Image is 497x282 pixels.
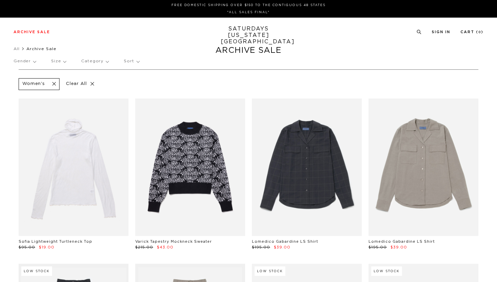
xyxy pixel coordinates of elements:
p: Size [51,53,66,69]
a: Cart (0) [460,30,483,34]
span: $43.00 [157,245,173,249]
a: All [14,47,20,51]
small: 0 [478,31,481,34]
a: Lomedico Gabardine LS Shirt [369,240,435,243]
p: *ALL SALES FINAL* [16,10,481,15]
a: Sofia Lightweight Turtleneck Top [19,240,92,243]
div: Low Stock [21,266,52,276]
a: Lomedico Gabardine LS Shirt [252,240,318,243]
p: Clear All [63,78,98,90]
div: Low Stock [255,266,285,276]
a: SATURDAYS[US_STATE][GEOGRAPHIC_DATA] [221,26,277,45]
a: Varick Tapestry Mockneck Sweater [135,240,212,243]
p: Category [81,53,109,69]
span: $19.00 [39,245,54,249]
a: Sign In [432,30,450,34]
span: $39.00 [274,245,290,249]
span: $195.00 [252,245,270,249]
span: $195.00 [369,245,387,249]
span: $215.00 [135,245,153,249]
p: Sort [124,53,139,69]
p: Women's [22,81,45,87]
span: Archive Sale [26,47,56,51]
div: Low Stock [371,266,402,276]
p: Gender [14,53,36,69]
span: $95.00 [19,245,35,249]
span: $39.00 [390,245,407,249]
a: Archive Sale [14,30,50,34]
p: FREE DOMESTIC SHIPPING OVER $150 TO THE CONTIGUOUS 48 STATES [16,3,481,8]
